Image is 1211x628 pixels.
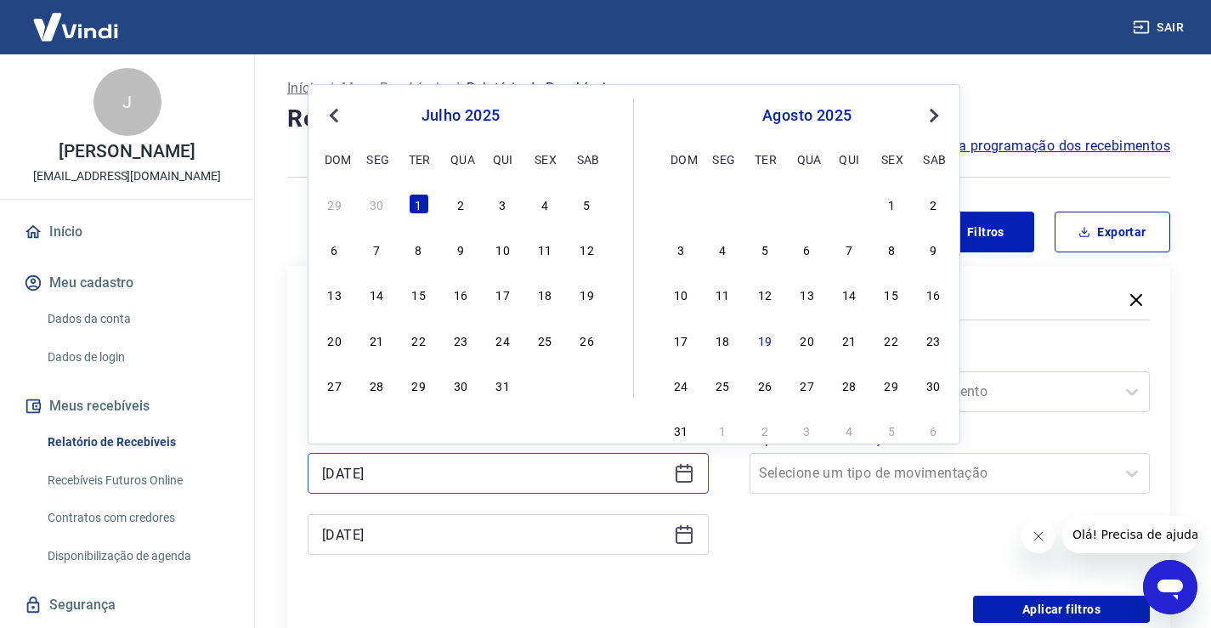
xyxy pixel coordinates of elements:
[755,375,775,395] div: Choose terça-feira, 26 de agosto de 2025
[755,330,775,350] div: Choose terça-feira, 19 de agosto de 2025
[839,194,859,214] div: Choose quinta-feira, 31 de julho de 2025
[450,239,471,259] div: Choose quarta-feira, 9 de julho de 2025
[409,149,429,169] div: ter
[322,522,667,547] input: Data final
[881,375,902,395] div: Choose sexta-feira, 29 de agosto de 2025
[577,239,597,259] div: Choose sábado, 12 de julho de 2025
[322,461,667,486] input: Data inicial
[450,375,471,395] div: Choose quarta-feira, 30 de julho de 2025
[1129,12,1191,43] button: Sair
[20,264,234,302] button: Meu cadastro
[493,239,513,259] div: Choose quinta-feira, 10 de julho de 2025
[535,149,555,169] div: sex
[1055,212,1170,252] button: Exportar
[41,539,234,574] a: Disponibilização de agenda
[755,239,775,259] div: Choose terça-feira, 5 de agosto de 2025
[324,105,344,126] button: Previous Month
[881,284,902,304] div: Choose sexta-feira, 15 de agosto de 2025
[881,149,902,169] div: sex
[671,284,691,304] div: Choose domingo, 10 de agosto de 2025
[454,78,460,99] p: /
[671,239,691,259] div: Choose domingo, 3 de agosto de 2025
[839,375,859,395] div: Choose quinta-feira, 28 de agosto de 2025
[493,284,513,304] div: Choose quinta-feira, 17 de julho de 2025
[20,388,234,425] button: Meus recebíveis
[93,68,161,136] div: J
[535,194,555,214] div: Choose sexta-feira, 4 de julho de 2025
[366,284,387,304] div: Choose segunda-feira, 14 de julho de 2025
[881,194,902,214] div: Choose sexta-feira, 1 de agosto de 2025
[577,194,597,214] div: Choose sábado, 5 de julho de 2025
[712,149,733,169] div: seg
[797,194,818,214] div: Choose quarta-feira, 30 de julho de 2025
[755,194,775,214] div: Choose terça-feira, 29 de julho de 2025
[328,78,334,99] p: /
[819,136,1170,156] a: Saiba como funciona a programação dos recebimentos
[712,284,733,304] div: Choose segunda-feira, 11 de agosto de 2025
[577,149,597,169] div: sab
[797,375,818,395] div: Choose quarta-feira, 27 de agosto de 2025
[493,194,513,214] div: Choose quinta-feira, 3 de julho de 2025
[797,420,818,440] div: Choose quarta-feira, 3 de setembro de 2025
[450,330,471,350] div: Choose quarta-feira, 23 de julho de 2025
[923,375,943,395] div: Choose sábado, 30 de agosto de 2025
[41,340,234,375] a: Dados de login
[839,149,859,169] div: qui
[577,284,597,304] div: Choose sábado, 19 de julho de 2025
[712,239,733,259] div: Choose segunda-feira, 4 de agosto de 2025
[1021,519,1055,553] iframe: Fechar mensagem
[923,284,943,304] div: Choose sábado, 16 de agosto de 2025
[493,330,513,350] div: Choose quinta-feira, 24 de julho de 2025
[287,102,1170,136] h4: Relatório de Recebíveis
[797,239,818,259] div: Choose quarta-feira, 6 de agosto de 2025
[41,463,234,498] a: Recebíveis Futuros Online
[409,330,429,350] div: Choose terça-feira, 22 de julho de 2025
[923,239,943,259] div: Choose sábado, 9 de agosto de 2025
[797,149,818,169] div: qua
[450,149,471,169] div: qua
[342,78,447,99] a: Meus Recebíveis
[535,330,555,350] div: Choose sexta-feira, 25 de julho de 2025
[535,239,555,259] div: Choose sexta-feira, 11 de julho de 2025
[450,284,471,304] div: Choose quarta-feira, 16 de julho de 2025
[671,194,691,214] div: Choose domingo, 27 de julho de 2025
[59,143,195,161] p: [PERSON_NAME]
[577,330,597,350] div: Choose sábado, 26 de julho de 2025
[20,1,131,53] img: Vindi
[467,78,613,99] p: Relatório de Recebíveis
[712,194,733,214] div: Choose segunda-feira, 28 de julho de 2025
[671,330,691,350] div: Choose domingo, 17 de agosto de 2025
[322,105,599,126] div: julho 2025
[535,375,555,395] div: Choose sexta-feira, 1 de agosto de 2025
[881,420,902,440] div: Choose sexta-feira, 5 de setembro de 2025
[839,284,859,304] div: Choose quinta-feira, 14 de agosto de 2025
[535,284,555,304] div: Choose sexta-feira, 18 de julho de 2025
[20,213,234,251] a: Início
[409,194,429,214] div: Choose terça-feira, 1 de julho de 2025
[325,194,345,214] div: Choose domingo, 29 de junho de 2025
[33,167,221,185] p: [EMAIL_ADDRESS][DOMAIN_NAME]
[450,194,471,214] div: Choose quarta-feira, 2 de julho de 2025
[712,330,733,350] div: Choose segunda-feira, 18 de agosto de 2025
[839,239,859,259] div: Choose quinta-feira, 7 de agosto de 2025
[287,78,321,99] a: Início
[755,420,775,440] div: Choose terça-feira, 2 de setembro de 2025
[10,12,143,25] span: Olá! Precisa de ajuda?
[973,596,1150,623] button: Aplicar filtros
[325,239,345,259] div: Choose domingo, 6 de julho de 2025
[923,420,943,440] div: Choose sábado, 6 de setembro de 2025
[755,284,775,304] div: Choose terça-feira, 12 de agosto de 2025
[41,425,234,460] a: Relatório de Recebíveis
[881,239,902,259] div: Choose sexta-feira, 8 de agosto de 2025
[322,191,599,397] div: month 2025-07
[924,105,944,126] button: Next Month
[41,302,234,337] a: Dados da conta
[923,330,943,350] div: Choose sábado, 23 de agosto de 2025
[671,420,691,440] div: Choose domingo, 31 de agosto de 2025
[493,375,513,395] div: Choose quinta-feira, 31 de julho de 2025
[325,375,345,395] div: Choose domingo, 27 de julho de 2025
[366,375,387,395] div: Choose segunda-feira, 28 de julho de 2025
